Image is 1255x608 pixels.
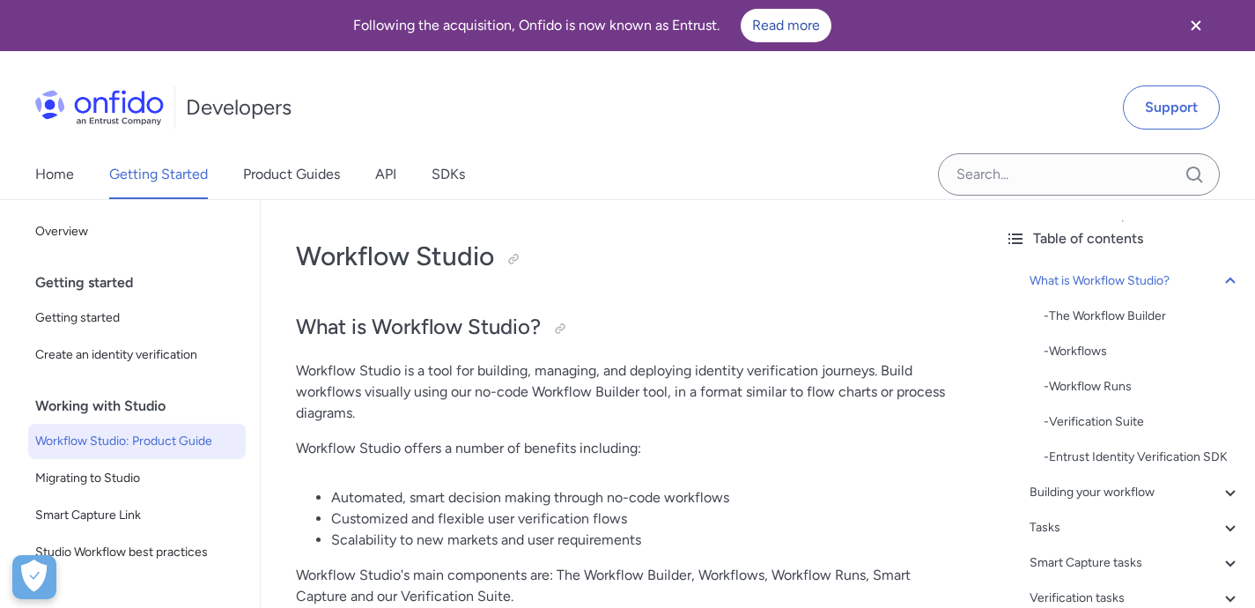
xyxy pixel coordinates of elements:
a: Product Guides [243,150,340,199]
img: Onfido Logo [35,90,164,125]
span: Getting started [35,308,239,329]
a: Overview [28,214,246,249]
a: -Workflow Runs [1044,376,1241,397]
a: Getting started [28,300,246,336]
div: Table of contents [1005,228,1241,249]
a: Studio Workflow best practices [28,535,246,570]
a: -Verification Suite [1044,412,1241,433]
div: Working with Studio [35,389,253,424]
span: Migrating to Studio [35,468,239,489]
a: -The Workflow Builder [1044,306,1241,327]
a: SDKs [432,150,465,199]
p: Workflow Studio's main components are: The Workflow Builder, Workflows, Workflow Runs, Smart Capt... [296,565,956,607]
span: Overview [35,221,239,242]
span: Workflow Studio: Product Guide [35,431,239,452]
div: - Workflows [1044,341,1241,362]
p: Workflow Studio is a tool for building, managing, and deploying identity verification journeys. B... [296,360,956,424]
div: Cookie Preferences [12,555,56,599]
div: Getting started [35,265,253,300]
h2: What is Workflow Studio? [296,313,956,343]
a: Home [35,150,74,199]
p: Workflow Studio offers a number of benefits including: [296,438,956,459]
a: Getting Started [109,150,208,199]
a: Smart Capture tasks [1030,552,1241,574]
a: Read more [741,9,831,42]
li: Customized and flexible user verification flows [331,508,956,530]
input: Onfido search input field [938,153,1220,196]
span: Create an identity verification [35,345,239,366]
a: -Workflows [1044,341,1241,362]
span: Smart Capture Link [35,505,239,526]
div: Following the acquisition, Onfido is now known as Entrust. [21,9,1163,42]
a: API [375,150,396,199]
div: - Workflow Runs [1044,376,1241,397]
div: - Verification Suite [1044,412,1241,433]
li: Automated, smart decision making through no-code workflows [331,487,956,508]
span: Studio Workflow best practices [35,542,239,563]
a: -Entrust Identity Verification SDK [1044,447,1241,468]
button: Close banner [1163,4,1229,48]
div: - Entrust Identity Verification SDK [1044,447,1241,468]
button: Open Preferences [12,555,56,599]
a: Workflow Studio: Product Guide [28,424,246,459]
a: Tasks [1030,517,1241,538]
a: Support [1123,85,1220,130]
a: Smart Capture Link [28,498,246,533]
svg: Close banner [1185,15,1207,36]
h1: Workflow Studio [296,239,956,274]
li: Scalability to new markets and user requirements [331,530,956,551]
a: What is Workflow Studio? [1030,271,1241,292]
a: Building your workflow [1030,482,1241,503]
a: Migrating to Studio [28,461,246,496]
div: - The Workflow Builder [1044,306,1241,327]
h1: Developers [186,93,292,122]
a: Create an identity verification [28,337,246,373]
